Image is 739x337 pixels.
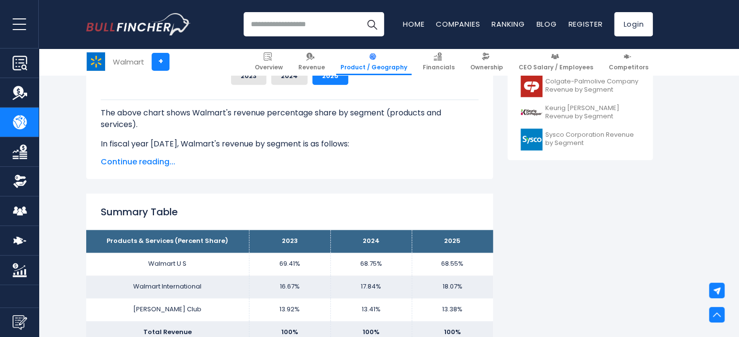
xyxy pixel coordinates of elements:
th: 2024 [330,230,412,253]
td: 68.55% [412,253,493,275]
span: Product / Geography [340,64,407,71]
p: The above chart shows Walmart's revenue percentage share by segment (products and services). [101,107,478,130]
button: Search [360,12,384,36]
span: Competitors [609,64,648,71]
td: 17.84% [330,275,412,298]
a: Competitors [604,48,653,75]
span: Sysco Corporation Revenue by Segment [545,131,640,147]
a: Sysco Corporation Revenue by Segment [515,126,646,153]
a: Keurig [PERSON_NAME] Revenue by Segment [515,99,646,126]
td: 13.92% [249,298,330,321]
span: Revenue [298,64,325,71]
a: Overview [250,48,287,75]
button: 2024 [271,67,308,85]
a: Go to homepage [86,13,190,35]
a: Home [403,19,424,29]
div: Walmart [113,56,144,67]
a: Product / Geography [336,48,412,75]
a: + [152,53,169,71]
span: Continue reading... [101,156,478,168]
th: Products & Services (Percent Share) [86,230,249,253]
th: 2025 [412,230,493,253]
span: CEO Salary / Employees [519,64,593,71]
img: Bullfincher logo [86,13,191,35]
img: WMT logo [87,52,105,71]
td: 13.41% [330,298,412,321]
img: KDP logo [521,102,542,124]
td: 68.75% [330,253,412,275]
img: CL logo [521,75,542,97]
a: Login [614,12,653,36]
a: Register [568,19,602,29]
span: Keurig [PERSON_NAME] Revenue by Segment [545,104,640,121]
a: Ranking [492,19,524,29]
span: Financials [423,64,455,71]
a: Companies [436,19,480,29]
td: 69.41% [249,253,330,275]
td: [PERSON_NAME] Club [86,298,249,321]
a: Ownership [466,48,508,75]
button: 2025 [312,67,348,85]
a: Blog [536,19,556,29]
div: The for Walmart is the Walmart U S, which represents 68.55% of its total revenue. The for Walmart... [101,99,478,239]
a: Financials [418,48,459,75]
th: 2023 [249,230,330,253]
h2: Summary Table [101,205,478,219]
td: 18.07% [412,275,493,298]
td: Walmart U S [86,253,249,275]
span: Colgate-Palmolive Company Revenue by Segment [545,78,640,94]
a: Revenue [294,48,329,75]
a: CEO Salary / Employees [514,48,598,75]
img: Ownership [13,174,27,189]
p: In fiscal year [DATE], Walmart's revenue by segment is as follows: [101,138,478,150]
td: Walmart International [86,275,249,298]
td: 16.67% [249,275,330,298]
button: 2023 [231,67,266,85]
span: Ownership [470,64,503,71]
a: Colgate-Palmolive Company Revenue by Segment [515,73,646,99]
td: 13.38% [412,298,493,321]
span: Overview [255,64,283,71]
img: SYY logo [521,128,542,150]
